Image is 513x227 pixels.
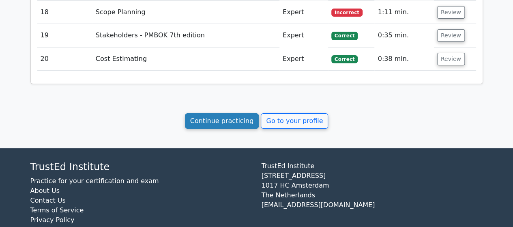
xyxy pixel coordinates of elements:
a: Practice for your certification and exam [30,177,159,185]
a: Terms of Service [30,206,84,214]
td: Expert [279,24,328,47]
a: Continue practicing [185,113,259,129]
span: Incorrect [331,9,363,17]
button: Review [437,53,465,65]
td: 19 [37,24,92,47]
td: Scope Planning [92,1,279,24]
button: Review [437,6,465,19]
a: Contact Us [30,197,66,204]
td: 0:35 min. [374,24,434,47]
a: About Us [30,187,60,195]
span: Correct [331,55,358,63]
td: 18 [37,1,92,24]
button: Review [437,29,465,42]
td: Expert [279,1,328,24]
td: Cost Estimating [92,48,279,71]
a: Privacy Policy [30,216,75,224]
td: 0:38 min. [374,48,434,71]
h4: TrustEd Institute [30,161,252,173]
a: Go to your profile [261,113,328,129]
td: 1:11 min. [374,1,434,24]
td: 20 [37,48,92,71]
td: Expert [279,48,328,71]
span: Correct [331,32,358,40]
td: Stakeholders - PMBOK 7th edition [92,24,279,47]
